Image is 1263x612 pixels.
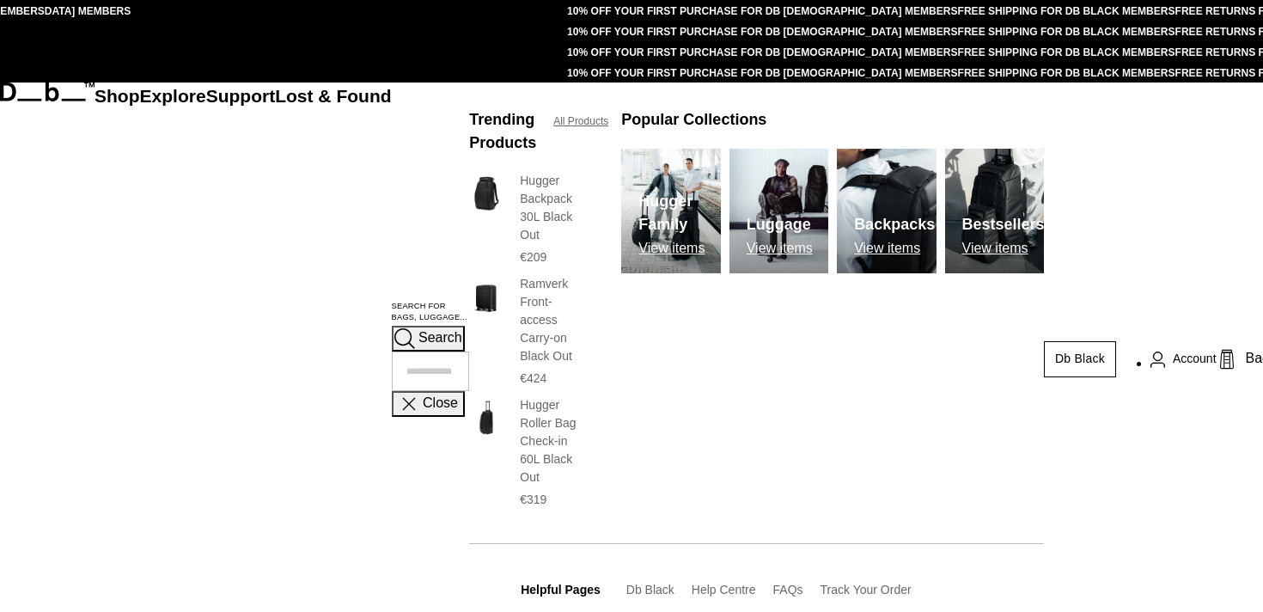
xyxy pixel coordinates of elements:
[567,46,957,58] a: 10% OFF YOUR FIRST PURCHASE FOR DB [DEMOGRAPHIC_DATA] MEMBERS
[854,241,935,256] p: View items
[520,250,546,264] span: €209
[638,241,720,256] p: View items
[638,190,720,236] h3: Hugger Family
[469,172,587,266] a: Hugger Backpack 30L Black Out Hugger Backpack 30L Black Out €209
[520,172,587,244] h3: Hugger Backpack 30L Black Out
[392,391,465,417] button: Close
[469,396,587,509] a: Hugger Roller Bag Check-in 60L Black Out Hugger Roller Bag Check-in 60L Black Out €319
[854,213,935,236] h3: Backpacks
[469,172,503,215] img: Hugger Backpack 30L Black Out
[837,149,936,273] img: Db
[621,149,720,273] img: Db
[469,108,536,155] h3: Trending Products
[567,67,957,79] a: 10% OFF YOUR FIRST PURCHASE FOR DB [DEMOGRAPHIC_DATA] MEMBERS
[773,583,803,597] a: FAQs
[626,583,674,597] a: Db Black
[621,108,766,132] h3: Popular Collections
[275,86,391,106] a: Lost & Found
[692,583,756,597] a: Help Centre
[729,149,828,273] img: Db
[729,149,828,273] a: Db Luggage View items
[821,583,912,597] a: Track Your Order
[958,67,1175,79] a: FREE SHIPPING FOR DB BLACK MEMBERS
[747,241,813,256] p: View items
[469,275,503,318] img: Ramverk Front-access Carry-on Black Out
[945,149,1044,273] img: Db
[747,213,813,236] h3: Luggage
[520,371,546,385] span: €424
[1150,349,1217,370] a: Account
[469,275,587,388] a: Ramverk Front-access Carry-on Black Out Ramverk Front-access Carry-on Black Out €424
[837,149,936,273] a: Db Backpacks View items
[392,301,470,325] label: Search for Bags, Luggage...
[621,149,720,273] a: Db Hugger Family View items
[520,275,587,365] h3: Ramverk Front-access Carry-on Black Out
[521,581,601,599] h3: Helpful Pages
[392,326,465,352] button: Search
[418,331,462,346] span: Search
[95,86,140,106] a: Shop
[958,46,1175,58] a: FREE SHIPPING FOR DB BLACK MEMBERS
[567,26,957,38] a: 10% OFF YOUR FIRST PURCHASE FOR DB [DEMOGRAPHIC_DATA] MEMBERS
[553,113,608,129] a: All Products
[962,241,1045,256] p: View items
[945,149,1044,273] a: Db Bestsellers View items
[520,493,546,506] span: €319
[520,396,587,487] h3: Hugger Roller Bag Check-in 60L Black Out
[1044,341,1116,377] a: Db Black
[140,86,206,106] a: Explore
[962,213,1045,236] h3: Bestsellers
[469,396,503,439] img: Hugger Roller Bag Check-in 60L Black Out
[423,396,458,411] span: Close
[958,26,1175,38] a: FREE SHIPPING FOR DB BLACK MEMBERS
[1173,350,1217,368] span: Account
[206,86,276,106] a: Support
[567,5,957,17] a: 10% OFF YOUR FIRST PURCHASE FOR DB [DEMOGRAPHIC_DATA] MEMBERS
[958,5,1175,17] a: FREE SHIPPING FOR DB BLACK MEMBERS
